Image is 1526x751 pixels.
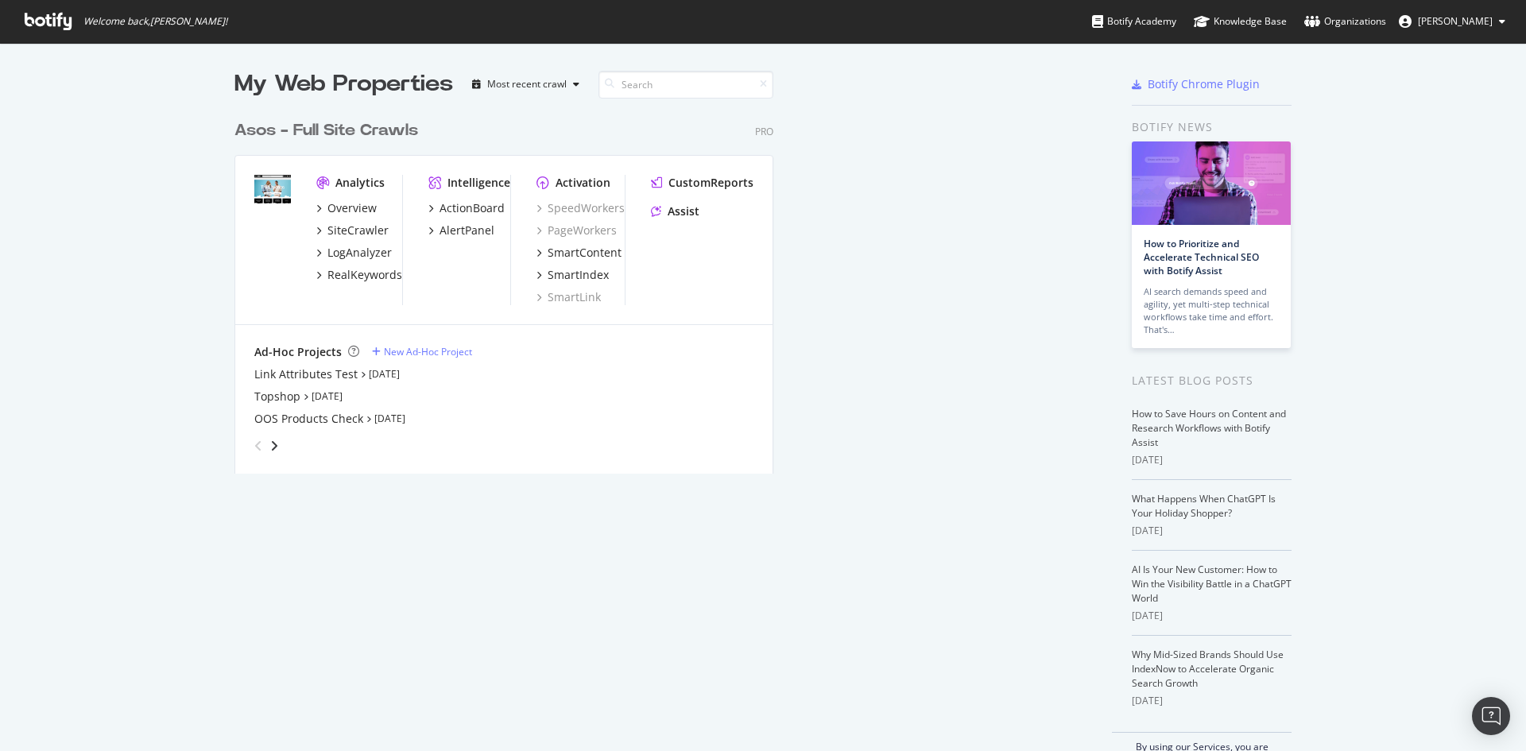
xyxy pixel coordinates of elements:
[327,245,392,261] div: LogAnalyzer
[248,433,269,459] div: angle-left
[1472,697,1510,735] div: Open Intercom Messenger
[254,411,363,427] a: OOS Products Check
[1132,76,1260,92] a: Botify Chrome Plugin
[1132,118,1292,136] div: Botify news
[1132,407,1286,449] a: How to Save Hours on Content and Research Workflows with Botify Assist
[1304,14,1386,29] div: Organizations
[556,175,610,191] div: Activation
[428,200,505,216] a: ActionBoard
[1132,453,1292,467] div: [DATE]
[1144,237,1259,277] a: How to Prioritize and Accelerate Technical SEO with Botify Assist
[234,100,786,474] div: grid
[1132,524,1292,538] div: [DATE]
[254,344,342,360] div: Ad-Hoc Projects
[536,200,625,216] a: SpeedWorkers
[327,223,389,238] div: SiteCrawler
[487,79,567,89] div: Most recent crawl
[1132,492,1276,520] a: What Happens When ChatGPT Is Your Holiday Shopper?
[668,175,753,191] div: CustomReports
[254,175,291,204] img: www.asos.com
[440,200,505,216] div: ActionBoard
[447,175,510,191] div: Intelligence
[548,245,622,261] div: SmartContent
[1418,14,1493,28] span: Tara Bevan
[651,175,753,191] a: CustomReports
[316,200,377,216] a: Overview
[1132,141,1291,225] img: How to Prioritize and Accelerate Technical SEO with Botify Assist
[668,203,699,219] div: Assist
[316,223,389,238] a: SiteCrawler
[384,345,472,358] div: New Ad-Hoc Project
[1132,372,1292,389] div: Latest Blog Posts
[327,200,377,216] div: Overview
[312,389,343,403] a: [DATE]
[234,119,418,142] div: Asos - Full Site Crawls
[536,245,622,261] a: SmartContent
[548,267,609,283] div: SmartIndex
[1144,285,1279,336] div: AI search demands speed and agility, yet multi-step technical workflows take time and effort. Tha...
[316,267,402,283] a: RealKeywords
[374,412,405,425] a: [DATE]
[1132,648,1284,690] a: Why Mid-Sized Brands Should Use IndexNow to Accelerate Organic Search Growth
[1132,609,1292,623] div: [DATE]
[1132,563,1292,605] a: AI Is Your New Customer: How to Win the Visibility Battle in a ChatGPT World
[1092,14,1176,29] div: Botify Academy
[372,345,472,358] a: New Ad-Hoc Project
[1194,14,1287,29] div: Knowledge Base
[254,389,300,405] a: Topshop
[536,267,609,283] a: SmartIndex
[335,175,385,191] div: Analytics
[327,267,402,283] div: RealKeywords
[536,223,617,238] a: PageWorkers
[466,72,586,97] button: Most recent crawl
[755,125,773,138] div: Pro
[428,223,494,238] a: AlertPanel
[598,71,773,99] input: Search
[1148,76,1260,92] div: Botify Chrome Plugin
[1386,9,1518,34] button: [PERSON_NAME]
[536,289,601,305] a: SmartLink
[369,367,400,381] a: [DATE]
[316,245,392,261] a: LogAnalyzer
[269,438,280,454] div: angle-right
[83,15,227,28] span: Welcome back, [PERSON_NAME] !
[254,366,358,382] a: Link Attributes Test
[651,203,699,219] a: Assist
[234,68,453,100] div: My Web Properties
[1132,694,1292,708] div: [DATE]
[440,223,494,238] div: AlertPanel
[234,119,424,142] a: Asos - Full Site Crawls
